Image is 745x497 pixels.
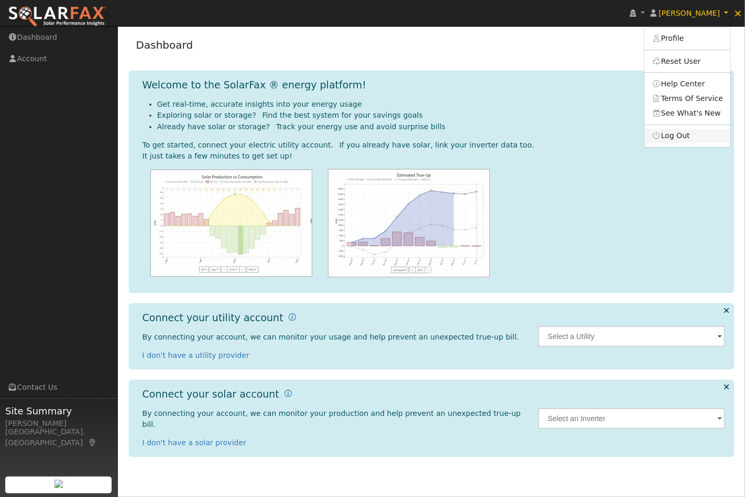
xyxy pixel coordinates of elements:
[8,6,106,28] img: SolarFax
[644,54,730,69] a: Reset User
[143,312,283,324] h1: Connect your utility account
[157,121,726,132] li: Already have solar or storage? Track your energy use and avoid surprise bills
[143,151,726,162] div: It just takes a few minutes to get set up!
[143,140,726,151] div: To get started, connect your electric utility account. If you already have solar, link your inver...
[143,438,247,447] a: I don't have a solar provider
[659,9,720,17] span: [PERSON_NAME]
[5,404,112,418] span: Site Summary
[5,418,112,429] div: [PERSON_NAME]
[143,351,249,359] a: I don't have a utility provider
[733,7,742,19] span: ×
[5,426,112,448] div: [GEOGRAPHIC_DATA], [GEOGRAPHIC_DATA]
[54,480,63,488] img: retrieve
[644,31,730,46] a: Profile
[88,438,97,447] a: Map
[644,129,730,143] a: Log Out
[538,408,725,429] input: Select an Inverter
[143,79,366,91] h1: Welcome to the SolarFax ® energy platform!
[538,326,725,347] input: Select a Utility
[644,76,730,91] a: Help Center
[644,91,730,106] a: Terms Of Service
[143,388,279,400] h1: Connect your solar account
[136,39,193,51] a: Dashboard
[143,409,521,428] span: By connecting your account, we can monitor your production and help prevent an unexpected true-up...
[157,99,726,110] li: Get real-time, accurate insights into your energy usage
[644,106,730,120] a: See What's New
[157,110,726,121] li: Exploring solar or storage? Find the best system for your savings goals
[143,333,519,341] span: By connecting your account, we can monitor your usage and help prevent an unexpected true-up bill.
